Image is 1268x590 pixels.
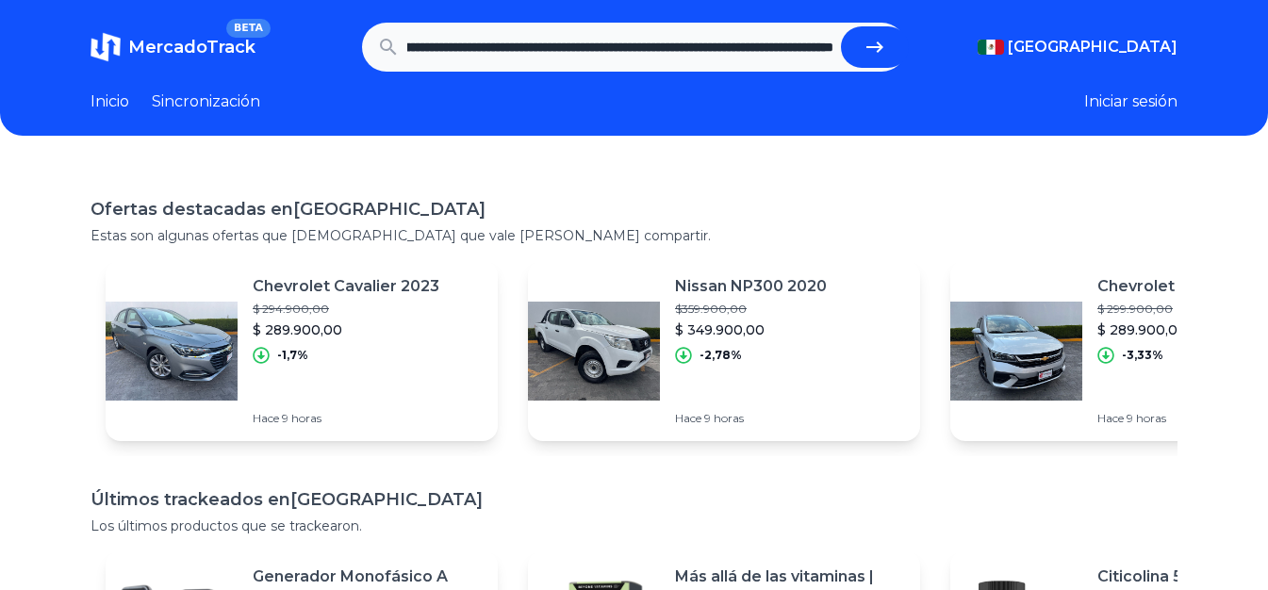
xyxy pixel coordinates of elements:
[290,489,483,510] font: [GEOGRAPHIC_DATA]
[152,92,260,110] font: Sincronización
[978,40,1004,55] img: Mexico
[253,321,342,338] font: $ 289.900,00
[91,517,362,534] font: Los últimos productos que se trackearon.
[106,285,238,417] img: Imagen destacada
[1097,302,1173,316] font: $ 299.900,00
[950,285,1082,417] img: Imagen destacada
[91,489,290,510] font: Últimos trackeados en
[253,277,439,295] font: Chevrolet Cavalier 2023
[91,227,711,244] font: Estas son algunas ofertas que [DEMOGRAPHIC_DATA] que vale [PERSON_NAME] compartir.
[528,260,920,441] a: Imagen destacadaNissan NP300 2020$359.900,00$ 349.900,00-2,78%Hace 9 horas
[704,411,744,425] font: 9 horas
[253,411,279,425] font: Hace
[528,285,660,417] img: Imagen destacada
[1097,411,1124,425] font: Hace
[1097,277,1263,295] font: Chevrolet Aveo 2024
[675,277,827,295] font: Nissan NP300 2020
[1122,348,1163,362] font: -3,33%
[700,348,742,362] font: -2,78%
[282,411,321,425] font: 9 horas
[1084,92,1177,110] font: Iniciar sesión
[1097,321,1187,338] font: $ 289.900,00
[675,321,765,338] font: $ 349.900,00
[91,32,255,62] a: MercadoTrackBETA
[91,32,121,62] img: MercadoTrack
[1127,411,1166,425] font: 9 horas
[293,199,486,220] font: [GEOGRAPHIC_DATA]
[106,260,498,441] a: Imagen destacadaChevrolet Cavalier 2023$ 294.900,00$ 289.900,00-1,7%Hace 9 horas
[91,92,129,110] font: Inicio
[152,90,260,113] a: Sincronización
[128,37,255,57] font: MercadoTrack
[253,302,329,316] font: $ 294.900,00
[675,302,747,316] font: $359.900,00
[1084,90,1177,113] button: Iniciar sesión
[91,90,129,113] a: Inicio
[675,411,701,425] font: Hace
[1008,38,1177,56] font: [GEOGRAPHIC_DATA]
[91,199,293,220] font: Ofertas destacadas en
[978,36,1177,58] button: [GEOGRAPHIC_DATA]
[234,22,263,34] font: BETA
[277,348,308,362] font: -1,7%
